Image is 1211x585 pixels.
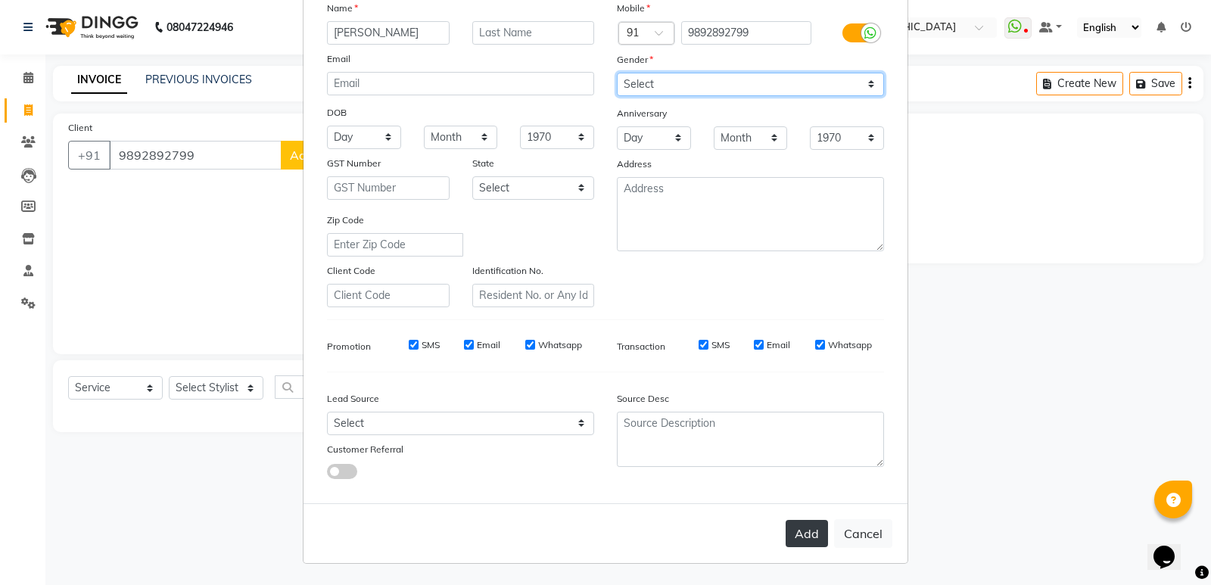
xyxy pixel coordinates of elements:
[617,340,665,353] label: Transaction
[422,338,440,352] label: SMS
[327,52,350,66] label: Email
[786,520,828,547] button: Add
[617,107,667,120] label: Anniversary
[327,213,364,227] label: Zip Code
[1147,524,1196,570] iframe: chat widget
[327,340,371,353] label: Promotion
[828,338,872,352] label: Whatsapp
[327,392,379,406] label: Lead Source
[617,2,650,15] label: Mobile
[327,106,347,120] label: DOB
[327,264,375,278] label: Client Code
[538,338,582,352] label: Whatsapp
[617,392,669,406] label: Source Desc
[767,338,790,352] label: Email
[711,338,730,352] label: SMS
[472,284,595,307] input: Resident No. or Any Id
[472,21,595,45] input: Last Name
[327,2,358,15] label: Name
[617,157,652,171] label: Address
[327,443,403,456] label: Customer Referral
[327,233,463,257] input: Enter Zip Code
[327,21,450,45] input: First Name
[472,264,543,278] label: Identification No.
[681,21,812,45] input: Mobile
[617,53,653,67] label: Gender
[834,519,892,548] button: Cancel
[472,157,494,170] label: State
[327,72,594,95] input: Email
[327,284,450,307] input: Client Code
[477,338,500,352] label: Email
[327,176,450,200] input: GST Number
[327,157,381,170] label: GST Number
